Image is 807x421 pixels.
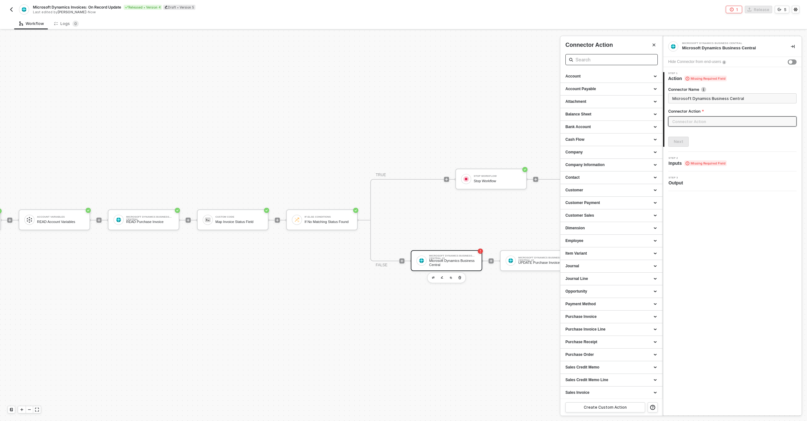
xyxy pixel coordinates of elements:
[565,352,657,357] div: Purchase Order
[775,6,789,13] button: 5
[650,41,658,49] button: Close
[672,95,791,102] input: Enter description
[565,213,657,218] div: Customer Sales
[565,365,657,370] div: Sales Credit Memo
[736,7,738,12] div: 1
[565,124,657,130] div: Bank Account
[20,408,24,412] span: icon-play
[576,56,648,64] input: Search
[124,5,162,10] div: Released • Version 4
[565,314,657,319] div: Purchase Invoice
[682,42,777,45] div: Microsoft Dynamics Business Central
[8,6,15,13] button: back
[565,339,657,345] div: Purchase Receipt
[784,7,786,12] div: 5
[164,5,168,9] span: icon-edit
[565,112,657,117] div: Balance Sheet
[58,10,86,14] span: [PERSON_NAME]
[682,45,781,51] div: Microsoft Dynamics Business Central
[565,86,657,92] div: Account Payable
[33,10,403,15] div: Last edited by - Now
[670,44,676,49] img: integration-icon
[565,175,657,180] div: Contact
[565,402,645,412] button: Create Custom Action
[565,251,657,256] div: Item Variant
[565,263,657,269] div: Journal
[565,301,657,307] div: Payment Method
[668,116,797,127] input: Connector Action
[668,75,727,82] span: Action
[565,162,657,168] div: Company Information
[565,150,657,155] div: Company
[565,41,658,49] div: Connector Action
[35,408,39,412] span: icon-expand
[565,99,657,104] div: Attachment
[33,4,121,10] span: Microsoft Dynamics Invoices: On Record Update
[565,238,657,244] div: Employee
[722,60,726,64] img: icon-info
[565,200,657,206] div: Customer Payment
[745,6,772,13] button: Release
[668,160,727,166] span: Inputs
[565,390,657,395] div: Sales Invoice
[668,176,686,179] span: Step 3
[668,108,797,114] label: Connector Action
[565,276,657,282] div: Journal Line
[584,405,627,410] div: Create Custom Action
[684,160,727,166] span: Missing Required Field
[663,72,802,147] div: Step 1Action Missing Required FieldConnector Nameicon-infoConnector ActionNext
[730,8,734,11] span: icon-error-page
[72,21,79,27] sup: 0
[569,57,573,62] span: icon-search
[163,5,195,10] div: Draft • Version 5
[668,72,727,75] span: Step 1
[791,45,795,48] span: icon-collapse-right
[726,6,742,13] button: 1
[565,188,657,193] div: Customer
[778,8,781,11] span: icon-versioning
[668,137,689,147] button: Next
[794,8,798,11] span: icon-settings
[701,87,706,92] img: icon-info
[28,408,31,412] span: icon-minus
[565,327,657,332] div: Purchase Invoice Line
[565,74,657,79] div: Account
[668,59,721,65] div: Hide Connector from end-users
[21,7,27,12] img: integration-icon
[668,87,797,92] label: Connector Name
[9,7,14,12] img: back
[565,226,657,231] div: Dimension
[19,21,44,26] div: Workflow
[684,76,727,81] span: Missing Required Field
[668,157,727,159] span: Step 2
[565,137,657,142] div: Cash Flow
[54,21,79,27] div: Logs
[668,180,686,186] span: Output
[565,377,657,383] div: Sales Credit Memo Line
[565,289,657,294] div: Opportunity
